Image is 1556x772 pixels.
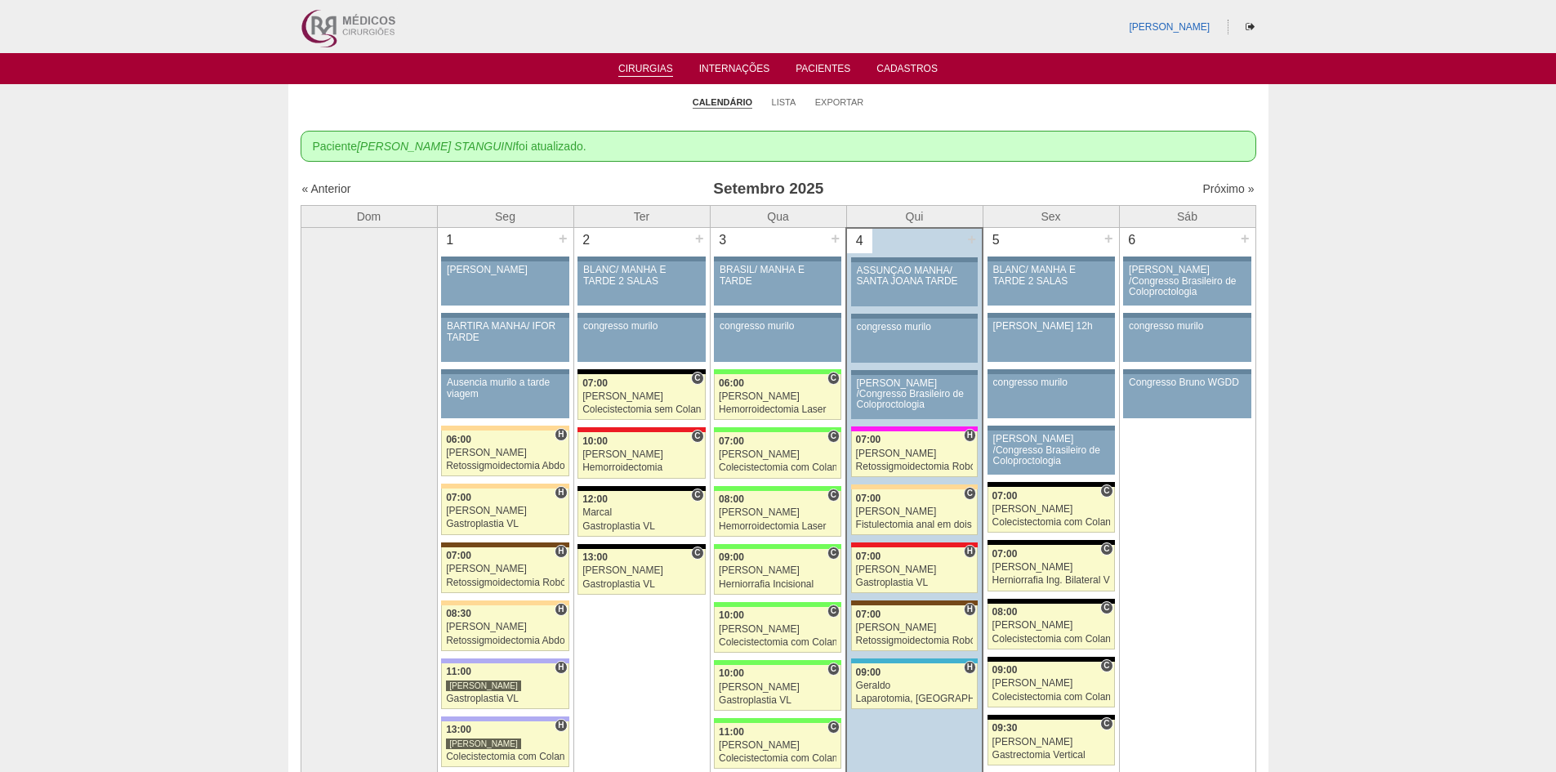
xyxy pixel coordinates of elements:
span: 11:00 [446,666,471,677]
a: C 09:00 [PERSON_NAME] Herniorrafia Incisional [714,549,841,595]
div: 2 [574,228,600,252]
div: Key: Santa Joana [441,542,568,547]
div: congresso murilo [583,321,700,332]
a: C 11:00 [PERSON_NAME] Colecistectomia com Colangiografia VL [714,723,841,769]
div: Gastroplastia VL [446,694,564,704]
div: Fistulectomia anal em dois tempos [856,520,974,530]
span: 07:00 [719,435,744,447]
div: congresso murilo [993,377,1109,388]
div: [PERSON_NAME] [719,740,836,751]
a: C 07:00 [PERSON_NAME] Colecistectomia com Colangiografia VL [988,487,1115,533]
div: Herniorrafia Ing. Bilateral VL [992,575,1110,586]
span: Consultório [827,489,840,502]
div: [PERSON_NAME] [446,564,564,574]
span: Consultório [827,430,840,443]
em: [PERSON_NAME] STANGUINI [357,140,515,153]
a: H 07:00 [PERSON_NAME] Retossigmoidectomia Robótica [851,605,978,651]
a: C 10:00 [PERSON_NAME] Colecistectomia com Colangiografia VL [714,607,841,653]
a: congresso murilo [851,319,978,363]
div: 3 [711,228,736,252]
div: Key: Aviso [988,257,1115,261]
div: Key: Aviso [988,426,1115,431]
span: Hospital [964,661,976,674]
a: H 07:00 [PERSON_NAME] Retossigmoidectomia Robótica [851,431,978,477]
div: Key: Neomater [851,658,978,663]
div: Key: Aviso [851,314,978,319]
div: Colecistectomia com Colangiografia VL [719,753,836,764]
div: Gastrectomia Vertical [992,750,1110,761]
a: Ausencia murilo a tarde viagem [441,374,568,418]
a: congresso murilo [988,374,1115,418]
span: Consultório [1100,717,1112,730]
div: [PERSON_NAME] [719,391,836,402]
div: Gastroplastia VL [582,521,701,532]
a: [PERSON_NAME] /Congresso Brasileiro de Coloproctologia [988,431,1115,475]
div: [PERSON_NAME] /Congresso Brasileiro de Coloproctologia [993,434,1109,466]
div: Key: Aviso [1123,313,1251,318]
div: Key: Aviso [577,313,705,318]
a: BARTIRA MANHÃ/ IFOR TARDE [441,318,568,362]
div: Key: Blanc [577,369,705,374]
div: Key: Aviso [851,257,978,262]
span: Consultório [827,605,840,618]
div: Colecistectomia com Colangiografia VL [719,462,836,473]
div: Key: Aviso [988,313,1115,318]
div: [PERSON_NAME] [992,620,1110,631]
span: Hospital [964,603,976,616]
div: Key: Brasil [714,427,841,432]
span: Consultório [964,487,976,500]
a: Lista [772,96,796,108]
div: Retossigmoidectomia Robótica [856,462,974,472]
div: Retossigmoidectomia Robótica [856,636,974,646]
a: C 08:00 [PERSON_NAME] Hemorroidectomia Laser [714,491,841,537]
span: Consultório [691,547,703,560]
span: Consultório [691,489,703,502]
div: Key: Bartira [441,484,568,489]
a: C 10:00 [PERSON_NAME] Hemorroidectomia [577,432,705,478]
span: Hospital [964,545,976,558]
span: Consultório [691,372,703,385]
div: congresso murilo [857,322,973,332]
span: Consultório [1100,542,1112,556]
div: + [828,228,842,249]
span: 10:00 [719,609,744,621]
a: H 07:00 [PERSON_NAME] Gastroplastia VL [441,489,568,534]
a: C 09:30 [PERSON_NAME] Gastrectomia Vertical [988,720,1115,765]
a: [PERSON_NAME] [1129,21,1210,33]
div: [PERSON_NAME] /Congresso Brasileiro de Coloproctologia [857,378,973,411]
div: Key: Assunção [577,427,705,432]
div: [PERSON_NAME] [719,624,836,635]
div: Colecistectomia com Colangiografia VL [719,637,836,648]
a: BLANC/ MANHÃ E TARDE 2 SALAS [988,261,1115,306]
div: ASSUNÇÃO MANHÃ/ SANTA JOANA TARDE [857,266,973,287]
div: Hemorroidectomia Laser [719,404,836,415]
a: C 07:00 [PERSON_NAME] Colecistectomia sem Colangiografia VL [577,374,705,420]
div: Key: Blanc [988,715,1115,720]
div: BLANC/ MANHÃ E TARDE 2 SALAS [993,265,1109,286]
div: [PERSON_NAME] [856,506,974,517]
div: + [1102,228,1116,249]
div: Key: Aviso [441,369,568,374]
div: Gastroplastia VL [582,579,701,590]
div: Hemorroidectomia Laser [719,521,836,532]
div: [PERSON_NAME] [446,448,564,458]
span: 07:00 [446,550,471,561]
div: Key: Aviso [714,313,841,318]
div: + [1238,228,1252,249]
div: Key: Christóvão da Gama [441,716,568,721]
a: H 07:00 [PERSON_NAME] Retossigmoidectomia Robótica [441,547,568,593]
span: 11:00 [719,726,744,738]
div: Key: Aviso [1123,369,1251,374]
a: congresso murilo [714,318,841,362]
a: Cadastros [876,63,938,79]
div: Key: Blanc [988,540,1115,545]
div: Colecistectomia com Colangiografia VL [992,692,1110,703]
a: H 06:00 [PERSON_NAME] Retossigmoidectomia Abdominal VL [441,431,568,476]
a: [PERSON_NAME] 12h [988,318,1115,362]
a: Cirurgias [618,63,673,77]
div: Retossigmoidectomia Abdominal VL [446,461,564,471]
span: 07:00 [992,548,1018,560]
div: 6 [1120,228,1145,252]
div: Key: Christóvão da Gama [441,658,568,663]
div: Key: Aviso [441,257,568,261]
